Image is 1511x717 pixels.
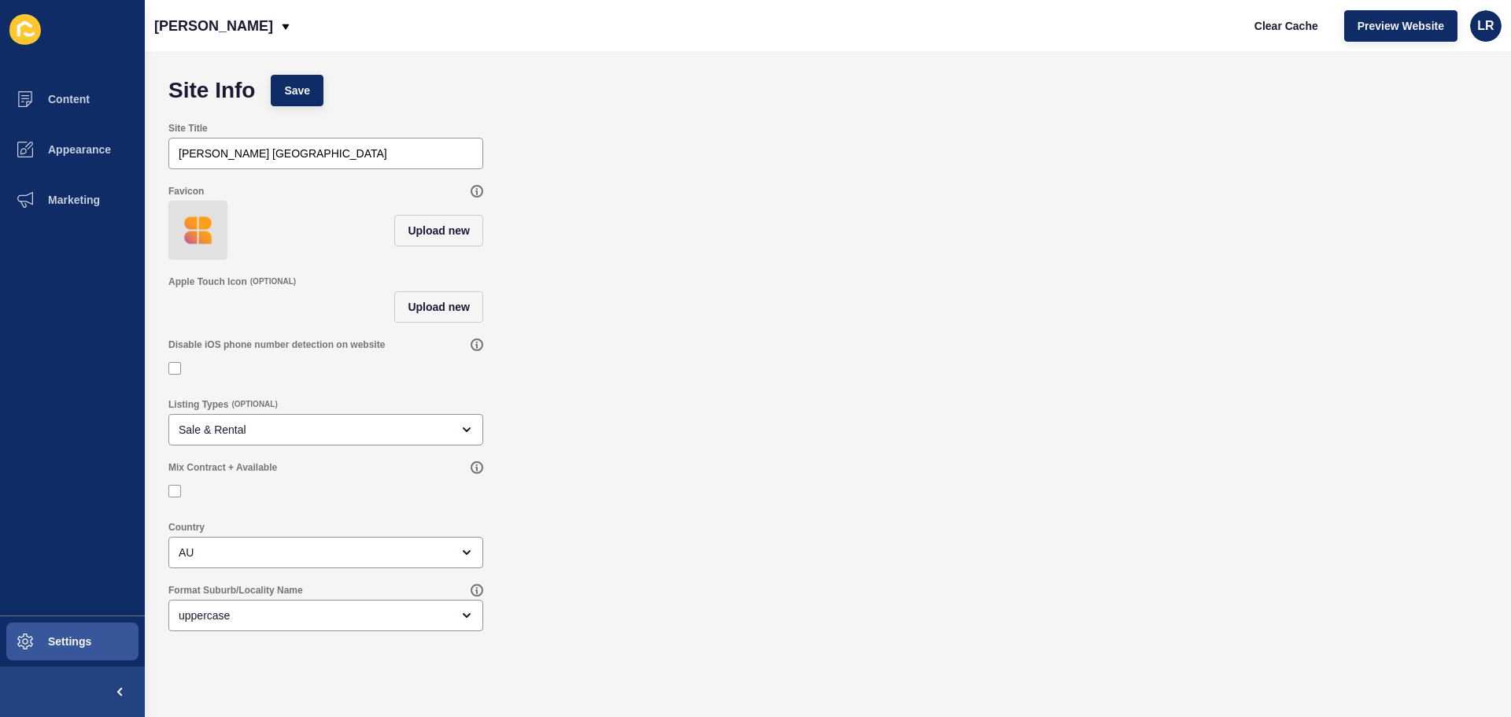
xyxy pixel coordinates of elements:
div: open menu [168,537,483,568]
button: Save [271,75,323,106]
button: Upload new [394,291,483,323]
label: Apple Touch Icon [168,275,247,288]
img: 137a7bf54bb6ee68e8a8a750c5913998.png [172,204,224,257]
span: (OPTIONAL) [250,276,296,287]
p: [PERSON_NAME] [154,6,273,46]
label: Format Suburb/Locality Name [168,584,303,597]
label: Site Title [168,122,208,135]
label: Listing Types [168,398,228,411]
div: open menu [168,600,483,631]
label: Favicon [168,185,204,198]
div: open menu [168,414,483,445]
button: Clear Cache [1241,10,1332,42]
label: Country [168,521,205,534]
span: (OPTIONAL) [231,399,277,410]
label: Mix Contract + Available [168,461,277,474]
span: Clear Cache [1254,18,1318,34]
span: Preview Website [1358,18,1444,34]
span: Upload new [408,223,470,238]
span: Save [284,83,310,98]
h1: Site Info [168,83,255,98]
span: LR [1477,18,1494,34]
button: Upload new [394,215,483,246]
span: Upload new [408,299,470,315]
label: Disable iOS phone number detection on website [168,338,385,351]
button: Preview Website [1344,10,1457,42]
